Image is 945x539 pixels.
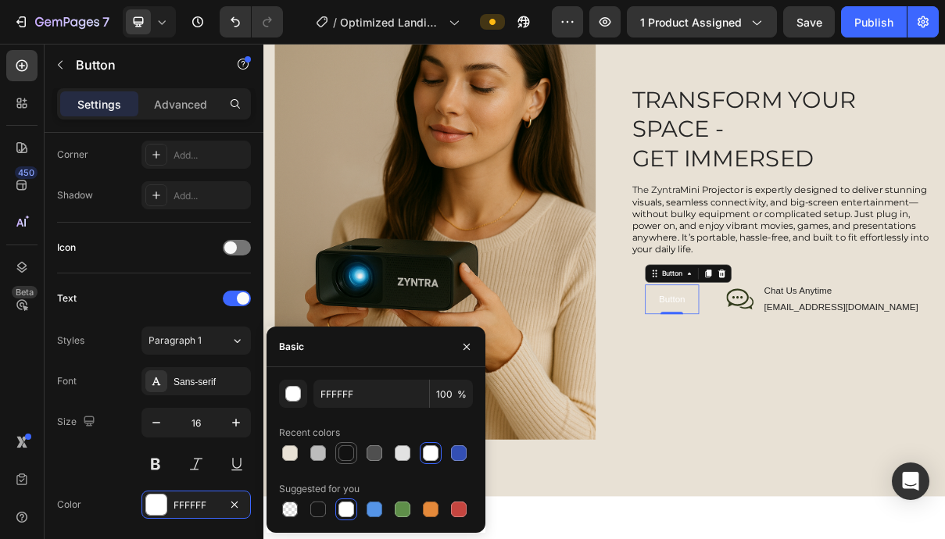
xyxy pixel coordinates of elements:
[340,14,442,30] span: Optimized Landing Page Template
[174,148,247,162] div: Add...
[544,341,580,363] p: Button
[263,44,945,539] iframe: Design area
[174,375,247,389] div: Sans-serif
[6,6,116,37] button: 7
[506,55,922,180] h2: TRANSFORM YOUR SPACE - GET IMMERSED
[57,412,98,433] div: Size
[892,462,929,500] div: Open Intercom Messenger
[640,14,742,30] span: 1 product assigned
[141,327,251,355] button: Paragraph 1
[57,498,81,512] div: Color
[507,194,921,291] p: The Zyntra
[57,188,93,202] div: Shadow
[57,148,88,162] div: Corner
[57,374,77,388] div: Font
[149,334,202,348] span: Paragraph 1
[57,334,84,348] div: Styles
[796,16,822,29] span: Save
[525,331,599,373] button: <p>Button</p>
[279,426,340,440] div: Recent colors
[854,14,893,30] div: Publish
[57,291,77,305] div: Text
[220,6,283,37] div: Undo/Redo
[689,332,901,348] p: Chat Us Anytime
[102,12,109,31] p: 7
[507,194,916,290] span: Mini Projector is expertly designed to deliver stunning visuals, seamless connectivity, and big-s...
[689,355,901,371] p: [EMAIL_ADDRESS][DOMAIN_NAME]
[545,309,580,323] div: Button
[12,286,38,298] div: Beta
[76,55,209,74] p: Button
[77,96,121,112] p: Settings
[783,6,835,37] button: Save
[627,6,777,37] button: 1 product assigned
[57,241,76,255] div: Icon
[279,340,304,354] div: Basic
[15,166,38,179] div: 450
[841,6,907,37] button: Publish
[313,380,429,408] input: Eg: FFFFFF
[174,189,247,203] div: Add...
[333,14,337,30] span: /
[279,482,360,496] div: Suggested for you
[154,96,207,112] p: Advanced
[457,387,467,402] span: %
[174,498,219,512] div: FFFFFF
